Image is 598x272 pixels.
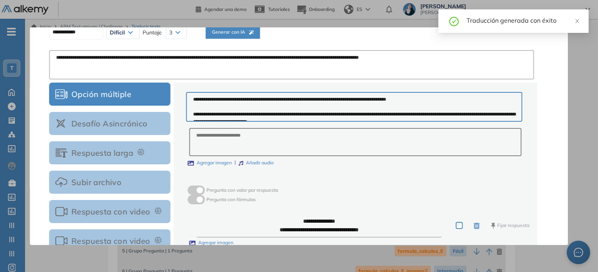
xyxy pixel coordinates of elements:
button: Subir archivo [49,171,170,194]
span: 3 [169,29,172,36]
button: Respuesta con video [49,229,170,252]
button: Respuesta con video [49,200,170,223]
button: Desafío Asincrónico [49,112,170,135]
span: Pregunta con valor por respuesta [206,187,278,193]
label: Añadir audio [238,159,274,167]
span: Puntaje [142,28,162,37]
div: Traducción generada con éxito [467,16,579,25]
span: Difícil [110,29,125,36]
label: Agregar imagen [189,239,233,247]
span: close [575,18,580,24]
span: Pregunta con fórmulas [206,196,256,202]
label: Agregar imagen [187,159,232,167]
button: Respuesta larga [49,141,170,164]
button: Fijar respuesta [491,222,530,229]
button: Generar con IA [205,26,260,39]
span: check-circle [449,16,459,26]
button: Opción múltiple [49,83,170,106]
span: Generar con IA [212,29,254,36]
